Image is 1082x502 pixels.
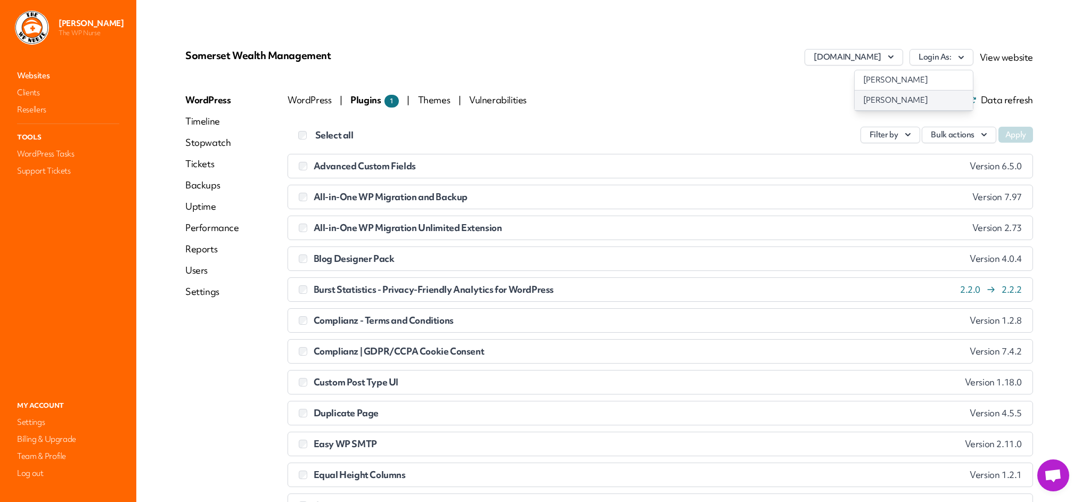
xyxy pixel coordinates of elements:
a: Tickets [185,158,239,170]
a: Clients [15,85,121,100]
a: WordPress Tasks [15,146,121,161]
a: Resellers [15,102,121,117]
span: Version 7.4.2 [970,346,1022,357]
span: Version 2.73 [972,223,1022,233]
span: Blog Designer Pack [314,252,395,265]
span: Themes [418,94,452,106]
a: [PERSON_NAME] [855,90,973,110]
a: Log out [15,466,121,481]
a: Settings [15,415,121,430]
a: Stopwatch [185,136,239,149]
span: | [458,94,461,106]
span: Data refresh [968,96,1033,104]
a: Websites [15,68,121,83]
a: Settings [185,285,239,298]
span: Version 4.0.4 [970,253,1022,264]
button: [DOMAIN_NAME] [805,49,903,65]
a: Support Tickets [15,163,121,178]
button: Filter by [860,127,920,143]
a: Users [185,264,239,277]
a: Reports [185,243,239,256]
span: All-in-One WP Migration Unlimited Extension [314,221,502,234]
span: Custom Post Type UI [314,376,398,388]
span: | [407,94,409,106]
span: Version 4.5.5 [970,408,1022,418]
p: The WP Nurse [59,29,124,37]
p: Somerset Wealth Management [185,49,468,62]
span: 2.2.0 2.2.2 [960,284,1022,295]
span: Plugins [350,94,399,106]
a: Team & Profile [15,449,121,464]
span: Version 7.97 [972,192,1022,202]
span: Burst Statistics - Privacy-Friendly Analytics for WordPress [314,283,554,295]
span: Complianz | GDPR/CCPA Cookie Consent [314,345,485,357]
a: View website [980,51,1033,63]
span: | [340,94,342,106]
span: Duplicate Page [314,407,379,419]
a: Backups [185,179,239,192]
span: Version 1.2.8 [970,315,1022,326]
button: Bulk actions [922,127,996,143]
a: Billing & Upgrade [15,432,121,447]
button: Apply [998,127,1033,143]
span: Version 1.2.1 [970,470,1022,480]
a: Uptime [185,200,239,213]
span: All-in-One WP Migration and Backup [314,191,468,203]
a: Performance [185,221,239,234]
span: Version 2.11.0 [965,439,1022,449]
p: My Account [15,399,121,413]
span: 1 [384,95,399,108]
span: Advanced Custom Fields [314,160,416,172]
span: Version 1.18.0 [965,377,1022,388]
a: [PERSON_NAME] [855,70,973,90]
p: [PERSON_NAME] [59,18,124,29]
span: Version 6.5.0 [970,161,1022,171]
span: Easy WP SMTP [314,438,377,450]
span: Vulnerabilities [469,94,527,106]
p: Tools [15,130,121,144]
label: Select all [315,129,354,142]
a: WordPress [185,94,239,106]
a: Timeline [185,115,239,128]
span: Equal Height Columns [314,468,406,481]
button: Login As: [909,49,973,65]
span: Complianz - Terms and Conditions [314,314,454,326]
a: Open chat [1037,459,1069,491]
span: WordPress [288,94,333,106]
